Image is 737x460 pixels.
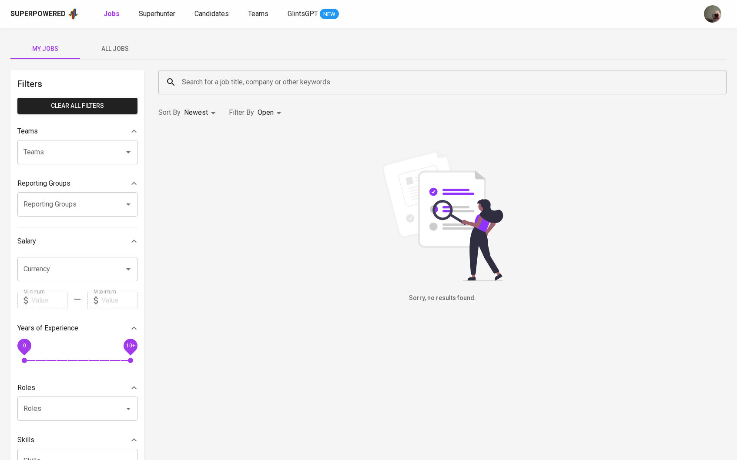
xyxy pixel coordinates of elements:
div: Teams [17,123,137,140]
p: Years of Experience [17,323,78,333]
div: Roles [17,379,137,397]
a: Superhunter [139,9,177,20]
div: Skills [17,431,137,449]
button: Clear All filters [17,98,137,114]
span: Candidates [194,10,229,18]
span: 0 [23,342,26,348]
span: Teams [248,10,268,18]
div: Superpowered [10,9,66,19]
div: Reporting Groups [17,175,137,192]
a: Superpoweredapp logo [10,7,79,20]
span: Open [258,108,274,117]
p: Filter By [229,107,254,118]
div: Years of Experience [17,320,137,337]
a: Teams [248,9,270,20]
b: Jobs [104,10,120,18]
p: Reporting Groups [17,178,70,189]
span: 10+ [126,342,135,348]
h6: Filters [17,77,137,91]
img: aji.muda@glints.com [704,5,721,23]
img: file_searching.svg [377,150,508,281]
input: Value [31,292,67,309]
p: Salary [17,236,36,247]
a: Jobs [104,9,121,20]
a: Candidates [194,9,231,20]
div: Newest [184,105,218,121]
img: app logo [67,7,79,20]
p: Roles [17,383,35,393]
button: Open [122,263,134,275]
div: Open [258,105,284,121]
span: Superhunter [139,10,175,18]
input: Value [101,292,137,309]
p: Teams [17,126,38,137]
span: My Jobs [16,43,75,54]
span: Clear All filters [24,100,131,111]
button: Open [122,403,134,415]
button: Open [122,146,134,158]
p: Newest [184,107,208,118]
h6: Sorry, no results found. [158,293,727,303]
p: Skills [17,435,34,445]
span: All Jobs [85,43,144,54]
button: Open [122,198,134,210]
div: Salary [17,233,137,250]
span: NEW [320,10,339,19]
a: GlintsGPT NEW [288,9,339,20]
span: GlintsGPT [288,10,318,18]
p: Sort By [158,107,181,118]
